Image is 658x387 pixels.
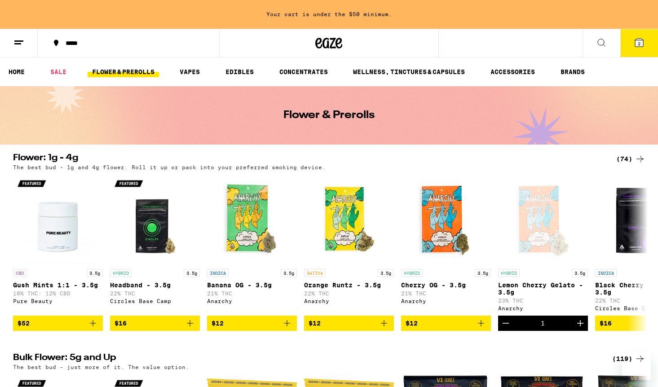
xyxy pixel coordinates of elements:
a: (74) [616,154,645,164]
p: HYBRID [498,269,520,277]
p: 10% THC: 12% CBD [13,290,103,296]
p: 3.5g [184,269,200,277]
p: INDICA [595,269,617,277]
a: Open page for Gush Mints 1:1 - 3.5g from Pure Beauty [13,175,103,316]
img: Circles Base Camp - Headband - 3.5g [110,175,200,264]
p: CBD [13,269,26,277]
p: HYBRID [401,269,423,277]
a: Open page for Headband - 3.5g from Circles Base Camp [110,175,200,316]
p: 22% THC [304,290,394,296]
button: Add to bag [401,316,491,331]
img: Anarchy - Orange Runtz - 3.5g [304,175,394,264]
button: Add to bag [207,316,297,331]
p: 23% THC [498,298,588,303]
p: The best bud - just more of it. The value option. [13,364,189,370]
a: Open page for Orange Runtz - 3.5g from Anarchy [304,175,394,316]
p: Banana OG - 3.5g [207,281,297,289]
span: $12 [406,320,418,327]
p: SATIVA [304,269,326,277]
div: Anarchy [207,298,297,304]
span: $12 [309,320,321,327]
p: Cherry OG - 3.5g [401,281,491,289]
a: HOME [4,66,29,77]
button: Add to bag [304,316,394,331]
p: The best bud - 1g and 4g flower. Roll it up or pack into your preferred smoking device. [13,164,326,170]
span: 2 [638,41,640,46]
div: 1 [541,320,545,327]
p: 3.5g [281,269,297,277]
a: VAPES [175,66,204,77]
button: 2 [620,29,658,57]
p: INDICA [207,269,229,277]
p: Lemon Cherry Gelato - 3.5g [498,281,588,296]
a: SALE [46,66,71,77]
button: Increment [573,316,588,331]
img: Anarchy - Cherry OG - 3.5g [401,175,491,264]
a: WELLNESS, TINCTURES & CAPSULES [349,66,469,77]
p: Orange Runtz - 3.5g [304,281,394,289]
p: Headband - 3.5g [110,281,200,289]
p: 21% THC [207,290,297,296]
span: $12 [212,320,224,327]
h1: Flower & Prerolls [283,110,375,121]
a: Open page for Cherry OG - 3.5g from Anarchy [401,175,491,316]
p: 22% THC [110,290,200,296]
iframe: Button to launch messaging window [622,351,651,380]
div: Pure Beauty [13,298,103,304]
a: ACCESSORIES [486,66,539,77]
button: Add to bag [13,316,103,331]
p: 3.5g [87,269,103,277]
a: BRANDS [556,66,589,77]
a: EDIBLES [221,66,258,77]
h2: Bulk Flower: 5g and Up [13,353,601,364]
div: Anarchy [304,298,394,304]
p: 21% THC [401,290,491,296]
img: Pure Beauty - Gush Mints 1:1 - 3.5g [13,175,103,264]
p: 3.5g [572,269,588,277]
p: HYBRID [110,269,132,277]
p: Gush Mints 1:1 - 3.5g [13,281,103,289]
a: Open page for Banana OG - 3.5g from Anarchy [207,175,297,316]
div: Anarchy [401,298,491,304]
button: Decrement [498,316,513,331]
span: $52 [18,320,30,327]
div: Circles Base Camp [110,298,200,304]
a: Open page for Lemon Cherry Gelato - 3.5g from Anarchy [498,175,588,316]
div: Anarchy [498,305,588,311]
a: CONCENTRATES [275,66,332,77]
span: $16 [115,320,127,327]
p: 3.5g [475,269,491,277]
h2: Flower: 1g - 4g [13,154,601,164]
p: 3.5g [378,269,394,277]
span: $16 [600,320,612,327]
button: Add to bag [110,316,200,331]
a: FLOWER & PREROLLS [88,66,159,77]
img: Anarchy - Banana OG - 3.5g [207,175,297,264]
a: (119) [612,353,645,364]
